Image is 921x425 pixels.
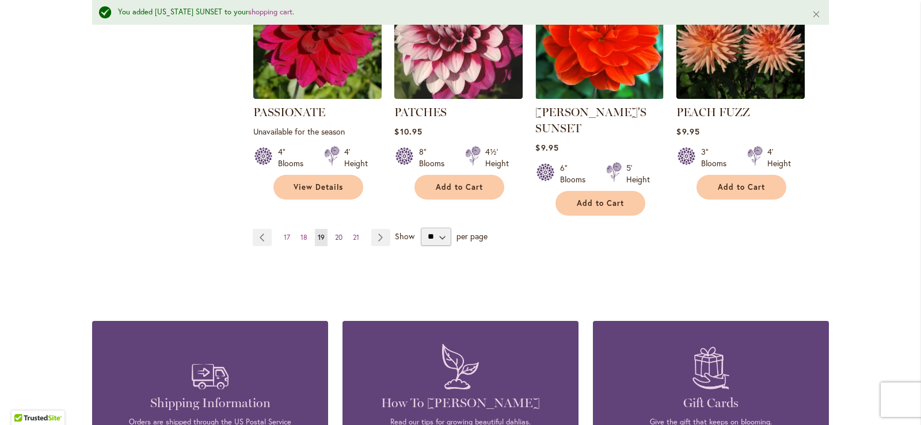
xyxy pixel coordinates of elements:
span: 19 [318,233,325,242]
h4: Gift Cards [610,395,812,411]
a: Patches [394,90,523,101]
a: [PERSON_NAME]'S SUNSET [535,105,646,135]
a: 20 [332,229,345,246]
button: Add to Cart [697,175,786,200]
span: 20 [335,233,342,242]
h4: Shipping Information [109,395,311,411]
div: 4' Height [344,146,368,169]
span: Add to Cart [436,182,483,192]
a: shopping cart [248,7,292,17]
div: You added [US_STATE] SUNSET to your . [118,7,794,18]
div: 4½' Height [485,146,509,169]
button: Add to Cart [414,175,504,200]
span: per page [456,230,488,241]
div: 8" Blooms [419,146,451,169]
a: PATRICIA ANN'S SUNSET [535,90,664,101]
iframe: Launch Accessibility Center [9,384,41,416]
div: 3" Blooms [701,146,733,169]
a: 18 [298,229,310,246]
p: Unavailable for the season [253,126,382,137]
span: $10.95 [394,126,422,137]
a: PEACH FUZZ [676,105,750,119]
a: PASSIONATE [253,105,325,119]
span: 21 [353,233,359,242]
a: 17 [281,229,293,246]
div: 4' Height [767,146,791,169]
span: $9.95 [535,142,558,153]
button: Add to Cart [555,191,645,216]
span: View Details [294,182,343,192]
span: Show [395,230,414,241]
a: PEACH FUZZ [676,90,805,101]
span: Add to Cart [577,198,624,208]
span: 17 [284,233,290,242]
a: 21 [350,229,362,246]
span: 18 [300,233,307,242]
div: 6" Blooms [560,162,592,185]
a: View Details [273,175,363,200]
div: 4" Blooms [278,146,310,169]
a: PASSIONATE [253,90,382,101]
span: Add to Cart [718,182,765,192]
h4: How To [PERSON_NAME] [360,395,561,411]
span: $9.95 [676,126,699,137]
div: 5' Height [626,162,650,185]
a: PATCHES [394,105,447,119]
